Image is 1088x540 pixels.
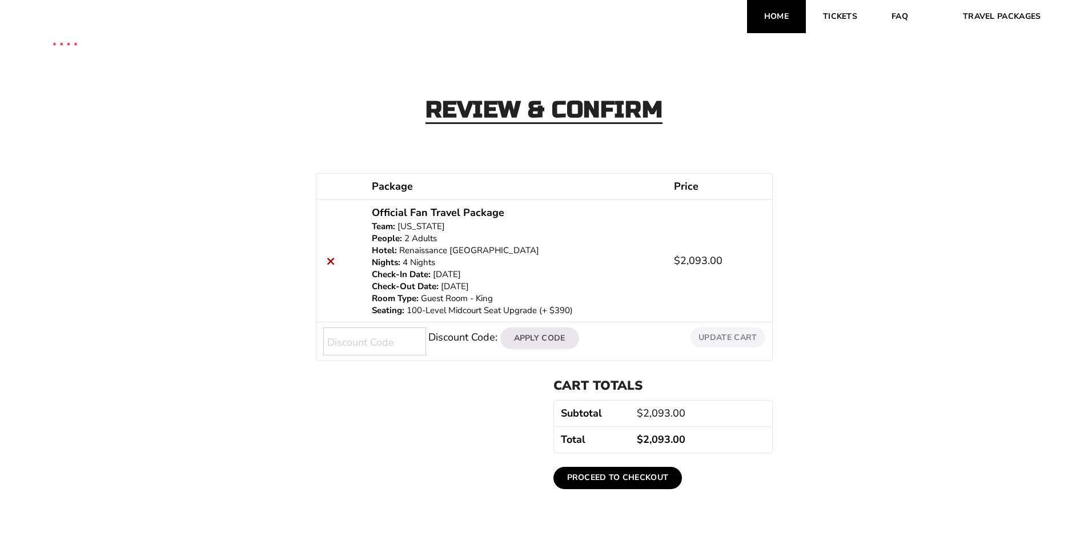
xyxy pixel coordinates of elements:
dt: Hotel: [372,245,397,257]
button: Apply Code [500,327,579,349]
p: [DATE] [372,269,660,281]
button: Update cart [690,327,765,347]
a: Proceed to checkout [553,467,682,489]
dt: Check-Out Date: [372,281,439,293]
dt: Check-In Date: [372,269,431,281]
span: $ [674,254,680,267]
a: Official Fan Travel Package [372,205,504,221]
p: 4 Nights [372,257,660,269]
p: [DATE] [372,281,660,293]
span: $ [637,433,643,446]
dt: Team: [372,221,395,233]
input: Discount Code [323,327,426,355]
p: 2 Adults [372,233,660,245]
th: Total [554,426,631,453]
th: Price [667,174,772,199]
dt: Nights: [372,257,400,269]
bdi: 2,093.00 [674,254,722,267]
p: 100-Level Midcourt Seat Upgrade (+ $390) [372,305,660,317]
h2: Review & Confirm [425,98,663,124]
bdi: 2,093.00 [637,406,685,420]
th: Subtotal [554,401,631,426]
a: Remove this item [323,253,339,269]
dt: Room Type: [372,293,419,305]
h2: Cart totals [553,378,773,393]
dt: Seating: [372,305,404,317]
bdi: 2,093.00 [637,433,685,446]
p: Renaissance [GEOGRAPHIC_DATA] [372,245,660,257]
label: Discount Code: [428,330,497,344]
p: [US_STATE] [372,221,660,233]
img: CBS Sports Thanksgiving Classic [34,11,96,73]
th: Package [365,174,667,199]
span: $ [637,406,643,420]
dt: People: [372,233,402,245]
p: Guest Room - King [372,293,660,305]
